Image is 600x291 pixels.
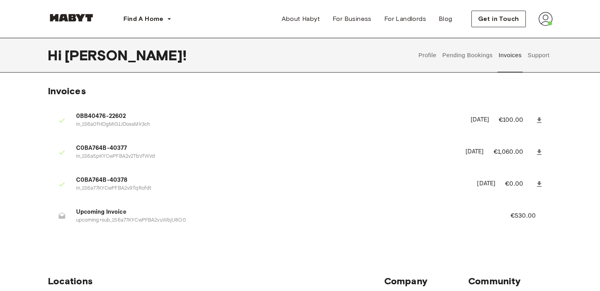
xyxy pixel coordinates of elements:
img: avatar [538,12,553,26]
span: C0BA764B-40377 [76,144,456,153]
img: Habyt [48,14,95,22]
span: Community [468,275,552,287]
span: Find A Home [123,14,164,24]
a: For Business [326,11,378,27]
p: in_1S6a77KYCwPFBA2v9TqRofdt [76,185,468,192]
span: Get in Touch [478,14,519,24]
button: Profile [417,38,437,73]
button: Get in Touch [471,11,526,27]
span: 0BB40476-22602 [76,112,462,121]
p: [DATE] [477,179,495,188]
span: Upcoming Invoice [76,208,492,217]
span: About Habyt [282,14,320,24]
p: [DATE] [471,116,489,125]
p: upcoming+sub_1S6a77KYCwPFBA2vuWbjU8O0 [76,217,492,224]
p: €100.00 [499,116,534,125]
p: [DATE] [465,147,484,157]
button: Support [527,38,551,73]
span: Blog [439,14,452,24]
div: user profile tabs [415,38,552,73]
span: Hi [48,47,65,63]
p: €0.00 [505,179,533,189]
p: in_1S6a5pKYCwPFBA2v2TbVfWVd [76,153,456,160]
span: For Landlords [384,14,426,24]
span: C0BA764B-40378 [76,176,468,185]
p: €530.00 [510,211,546,221]
span: Invoices [48,85,86,97]
a: About Habyt [275,11,326,27]
button: Find A Home [117,11,178,27]
p: in_1S6a0fHDgMiG1JDoxaMlr3ch [76,121,462,129]
span: [PERSON_NAME] ! [65,47,187,63]
span: Company [384,275,468,287]
button: Pending Bookings [441,38,494,73]
a: Blog [432,11,459,27]
a: For Landlords [378,11,432,27]
button: Invoices [497,38,522,73]
span: Locations [48,275,384,287]
span: For Business [333,14,372,24]
p: €1,060.00 [493,147,534,157]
